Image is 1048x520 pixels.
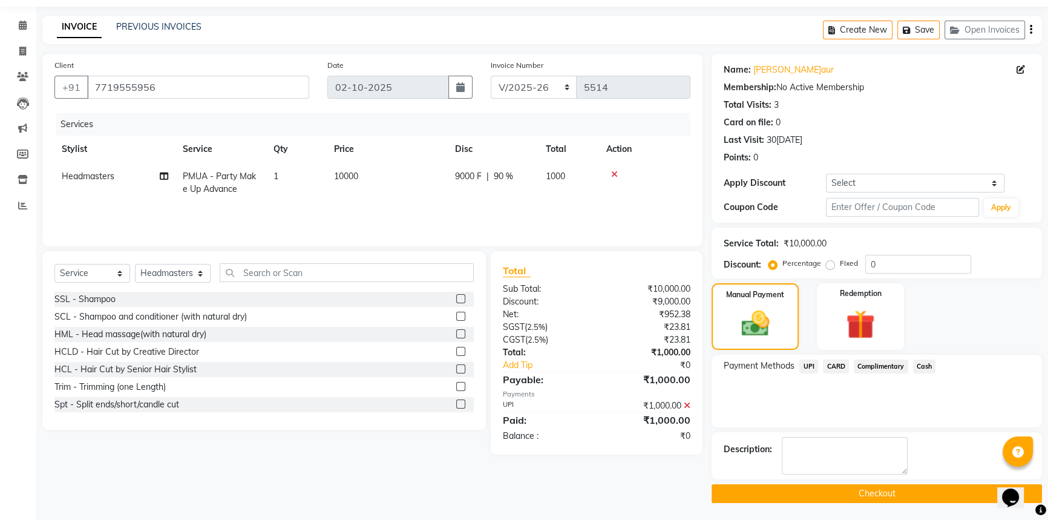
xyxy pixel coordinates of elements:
[597,400,699,412] div: ₹1,000.00
[724,151,751,164] div: Points:
[854,360,908,374] span: Complimentary
[597,372,699,387] div: ₹1,000.00
[753,64,834,76] a: [PERSON_NAME]aur
[56,113,699,136] div: Services
[273,171,278,182] span: 1
[455,170,482,183] span: 9000 F
[913,360,936,374] span: Cash
[54,293,116,306] div: SSL - Shampoo
[494,430,597,443] div: Balance :
[724,177,826,189] div: Apply Discount
[503,389,691,400] div: Payments
[726,289,784,300] label: Manual Payment
[597,430,699,443] div: ₹0
[767,134,802,146] div: 30[DATE]
[448,136,539,163] th: Disc
[712,484,1042,503] button: Checkout
[597,346,699,359] div: ₹1,000.00
[220,263,474,282] input: Search or Scan
[54,76,88,99] button: +91
[724,360,794,372] span: Payment Methods
[494,413,597,427] div: Paid:
[840,288,882,299] label: Redemption
[997,472,1036,508] iframe: chat widget
[54,60,74,71] label: Client
[724,64,751,76] div: Name:
[54,136,175,163] th: Stylist
[945,21,1025,39] button: Open Invoices
[782,258,821,269] label: Percentage
[87,76,309,99] input: Search by Name/Mobile/Email/Code
[597,334,699,346] div: ₹23.81
[724,443,772,456] div: Description:
[753,151,758,164] div: 0
[837,306,884,343] img: _gift.svg
[724,81,776,94] div: Membership:
[183,171,256,194] span: PMUA - Party Make Up Advance
[57,16,102,38] a: INVOICE
[597,283,699,295] div: ₹10,000.00
[826,198,979,217] input: Enter Offer / Coupon Code
[334,171,358,182] span: 10000
[62,171,114,182] span: Headmasters
[494,372,597,387] div: Payable:
[724,116,773,129] div: Card on file:
[597,321,699,334] div: ₹23.81
[327,60,344,71] label: Date
[823,21,892,39] button: Create New
[840,258,858,269] label: Fixed
[774,99,779,111] div: 3
[266,136,327,163] th: Qty
[494,321,597,334] div: ( )
[54,311,247,323] div: SCL - Shampoo and conditioner (with natural dry)
[54,346,199,358] div: HCLD - Hair Cut by Creative Director
[614,359,699,372] div: ₹0
[724,134,764,146] div: Last Visit:
[54,398,179,411] div: Spt - Split ends/short/candle cut
[116,21,201,32] a: PREVIOUS INVOICES
[503,265,531,277] span: Total
[897,21,940,39] button: Save
[494,170,513,183] span: 90 %
[54,381,166,393] div: Trim - Trimming (one Length)
[494,400,597,412] div: UPI
[724,99,771,111] div: Total Visits:
[54,363,197,376] div: HCL - Hair Cut by Senior Hair Stylist
[175,136,266,163] th: Service
[599,136,690,163] th: Action
[597,308,699,321] div: ₹952.38
[823,360,849,374] span: CARD
[799,360,818,374] span: UPI
[528,335,546,344] span: 2.5%
[494,334,597,346] div: ( )
[733,308,778,340] img: _cash.svg
[527,322,545,332] span: 2.5%
[984,199,1018,217] button: Apply
[54,328,206,341] div: HML - Head massage(with natural dry)
[494,308,597,321] div: Net:
[724,201,826,214] div: Coupon Code
[494,283,597,295] div: Sub Total:
[784,237,827,250] div: ₹10,000.00
[724,258,761,271] div: Discount:
[494,295,597,308] div: Discount:
[327,136,448,163] th: Price
[776,116,781,129] div: 0
[539,136,599,163] th: Total
[597,413,699,427] div: ₹1,000.00
[486,170,489,183] span: |
[597,295,699,308] div: ₹9,000.00
[494,346,597,359] div: Total:
[724,81,1030,94] div: No Active Membership
[494,359,614,372] a: Add Tip
[503,334,525,345] span: CGST
[546,171,565,182] span: 1000
[724,237,779,250] div: Service Total:
[503,321,525,332] span: SGST
[491,60,543,71] label: Invoice Number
